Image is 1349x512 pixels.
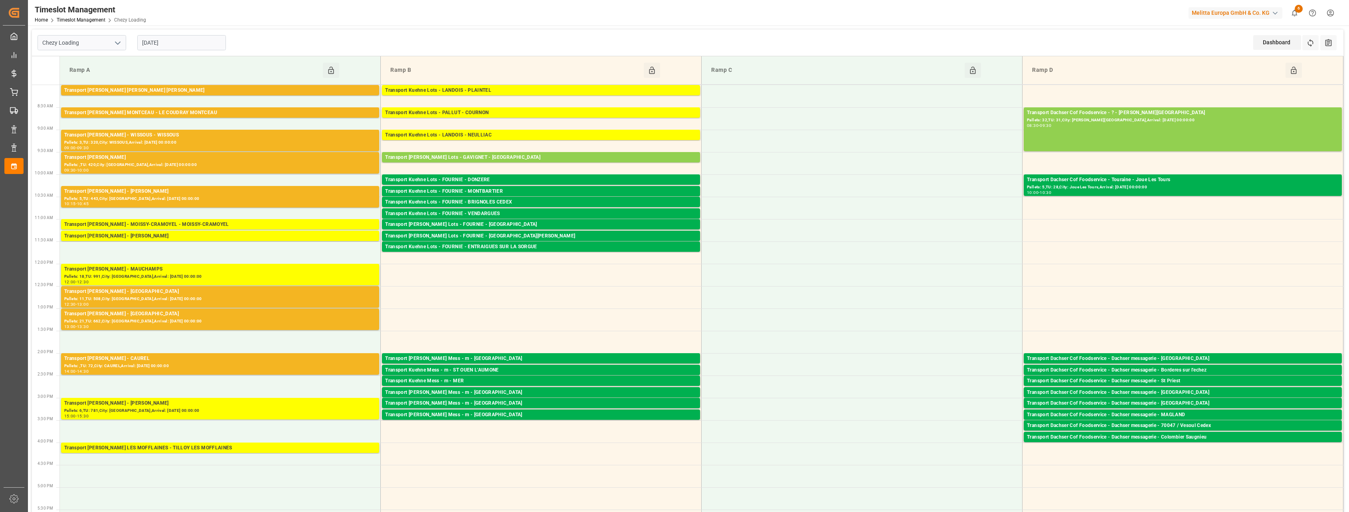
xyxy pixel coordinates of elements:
[1027,407,1339,414] div: Pallets: 2,TU: 46,City: [GEOGRAPHIC_DATA],Arrival: [DATE] 00:00:00
[77,202,89,206] div: 10:45
[38,461,53,466] span: 4:30 PM
[76,146,77,150] div: -
[1027,397,1339,403] div: Pallets: 1,TU: 19,City: [GEOGRAPHIC_DATA],Arrival: [DATE] 00:00:00
[385,117,697,124] div: Pallets: ,TU: 487,City: [GEOGRAPHIC_DATA],Arrival: [DATE] 00:00:00
[77,414,89,418] div: 15:30
[64,154,376,162] div: Transport [PERSON_NAME]
[38,104,53,108] span: 8:30 AM
[385,176,697,184] div: Transport Kuehne Lots - FOURNIE - DONZERE
[76,325,77,328] div: -
[385,411,697,419] div: Transport [PERSON_NAME] Mess - m - [GEOGRAPHIC_DATA]
[1038,191,1040,194] div: -
[64,310,376,318] div: Transport [PERSON_NAME] - [GEOGRAPHIC_DATA]
[1027,377,1339,385] div: Transport Dachser Cof Foodservice - Dachser messagerie - St Priest
[38,439,53,443] span: 4:00 PM
[137,35,226,50] input: DD-MM-YYYY
[38,327,53,332] span: 1:30 PM
[1027,411,1339,419] div: Transport Dachser Cof Foodservice - Dachser messagerie - MAGLAND
[385,377,697,385] div: Transport Kuehne Mess - m - MER
[1027,385,1339,392] div: Pallets: 2,TU: ,City: St Priest,Arrival: [DATE] 00:00:00
[1038,124,1040,127] div: -
[35,215,53,220] span: 11:00 AM
[64,168,76,172] div: 09:30
[1189,7,1282,19] div: Melitta Europa GmbH & Co. KG
[38,350,53,354] span: 2:00 PM
[77,370,89,373] div: 14:30
[64,273,376,280] div: Pallets: 18,TU: 991,City: [GEOGRAPHIC_DATA],Arrival: [DATE] 00:00:00
[1027,176,1339,184] div: Transport Dachser Cof Foodservice - Touraine - Joue Les Tours
[64,229,376,235] div: Pallets: 3,TU: 160,City: MOISSY-CRAMOYEL,Arrival: [DATE] 00:00:00
[64,146,76,150] div: 09:00
[64,87,376,95] div: Transport [PERSON_NAME] [PERSON_NAME] [PERSON_NAME]
[385,198,697,206] div: Transport Kuehne Lots - FOURNIE - BRIGNOLES CEDEX
[38,417,53,421] span: 3:30 PM
[385,355,697,363] div: Transport [PERSON_NAME] Mess - m - [GEOGRAPHIC_DATA]
[385,218,697,225] div: Pallets: 3,TU: 372,City: [GEOGRAPHIC_DATA],Arrival: [DATE] 00:00:00
[38,126,53,130] span: 9:00 AM
[64,288,376,296] div: Transport [PERSON_NAME] - [GEOGRAPHIC_DATA]
[64,232,376,240] div: Transport [PERSON_NAME] - [PERSON_NAME]
[385,251,697,258] div: Pallets: 2,TU: 441,City: ENTRAIGUES SUR LA SORGUE,Arrival: [DATE] 00:00:00
[64,117,376,124] div: Pallets: ,TU: 95,City: [GEOGRAPHIC_DATA],Arrival: [DATE] 00:00:00
[64,296,376,302] div: Pallets: 11,TU: 508,City: [GEOGRAPHIC_DATA],Arrival: [DATE] 00:00:00
[385,374,697,381] div: Pallets: ,TU: 6,City: [GEOGRAPHIC_DATA] L'AUMONE,Arrival: [DATE] 00:00:00
[708,63,964,78] div: Ramp C
[76,370,77,373] div: -
[1189,5,1286,20] button: Melitta Europa GmbH & Co. KG
[64,95,376,101] div: Pallets: ,TU: 76,City: [PERSON_NAME] [PERSON_NAME],Arrival: [DATE] 00:00:00
[77,168,89,172] div: 10:00
[38,148,53,153] span: 9:30 AM
[1027,184,1339,191] div: Pallets: 5,TU: 28,City: Joue Les Tours,Arrival: [DATE] 00:00:00
[35,4,146,16] div: Timeslot Management
[385,188,697,196] div: Transport Kuehne Lots - FOURNIE - MONTBARTIER
[64,188,376,196] div: Transport [PERSON_NAME] - [PERSON_NAME]
[1027,374,1339,381] div: Pallets: 1,TU: 24,City: Borderes sur l'echez,Arrival: [DATE] 00:00:00
[38,484,53,488] span: 5:00 PM
[77,146,89,150] div: 09:30
[1286,4,1304,22] button: show 6 new notifications
[38,305,53,309] span: 1:00 PM
[38,372,53,376] span: 2:30 PM
[76,280,77,284] div: -
[1027,355,1339,363] div: Transport Dachser Cof Foodservice - Dachser messagerie - [GEOGRAPHIC_DATA]
[385,95,697,101] div: Pallets: 4,TU: 270,City: PLAINTEL,Arrival: [DATE] 00:00:00
[385,221,697,229] div: Transport [PERSON_NAME] Lots - FOURNIE - [GEOGRAPHIC_DATA]
[1027,422,1339,430] div: Transport Dachser Cof Foodservice - Dachser messagerie - 70047 / Vesoul Cedex
[76,414,77,418] div: -
[385,206,697,213] div: Pallets: 3,TU: ,City: BRIGNOLES CEDEX,Arrival: [DATE] 00:00:00
[387,63,643,78] div: Ramp B
[64,399,376,407] div: Transport [PERSON_NAME] - [PERSON_NAME]
[385,399,697,407] div: Transport [PERSON_NAME] Mess - m - [GEOGRAPHIC_DATA]
[76,168,77,172] div: -
[1027,433,1339,441] div: Transport Dachser Cof Foodservice - Dachser messagerie - Colombier Saugnieu
[66,63,323,78] div: Ramp A
[64,131,376,139] div: Transport [PERSON_NAME] - WISSOUS - WISSOUS
[64,414,76,418] div: 15:00
[1027,117,1339,124] div: Pallets: 32,TU: 31,City: [PERSON_NAME][GEOGRAPHIC_DATA],Arrival: [DATE] 00:00:00
[1027,124,1038,127] div: 08:30
[77,280,89,284] div: 12:30
[64,109,376,117] div: Transport [PERSON_NAME] MONTCEAU - LE COUDRAY MONTCEAU
[1040,124,1051,127] div: 09:30
[64,363,376,370] div: Pallets: ,TU: 72,City: CAUREL,Arrival: [DATE] 00:00:00
[385,366,697,374] div: Transport Kuehne Mess - m - ST OUEN L'AUMONE
[64,221,376,229] div: Transport [PERSON_NAME] - MOISSY-CRAMOYEL - MOISSY-CRAMOYEL
[77,302,89,306] div: 13:00
[64,265,376,273] div: Transport [PERSON_NAME] - MAUCHAMPS
[38,35,126,50] input: Type to search/select
[385,210,697,218] div: Transport Kuehne Lots - FOURNIE - VENDARGUES
[1027,191,1038,194] div: 10:00
[385,385,697,392] div: Pallets: 1,TU: 16,City: MER,Arrival: [DATE] 00:00:00
[1040,191,1051,194] div: 10:30
[64,325,76,328] div: 13:00
[35,193,53,198] span: 10:30 AM
[1295,5,1303,13] span: 6
[57,17,105,23] a: Timeslot Management
[111,37,123,49] button: open menu
[385,184,697,191] div: Pallets: 3,TU: ,City: DONZERE,Arrival: [DATE] 00:00:00
[64,162,376,168] div: Pallets: ,TU: 420,City: [GEOGRAPHIC_DATA],Arrival: [DATE] 00:00:00
[385,162,697,168] div: Pallets: 9,TU: ,City: [GEOGRAPHIC_DATA],Arrival: [DATE] 00:00:00
[64,302,76,306] div: 12:30
[1027,389,1339,397] div: Transport Dachser Cof Foodservice - Dachser messagerie - [GEOGRAPHIC_DATA]
[64,407,376,414] div: Pallets: 6,TU: 781,City: [GEOGRAPHIC_DATA],Arrival: [DATE] 00:00:00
